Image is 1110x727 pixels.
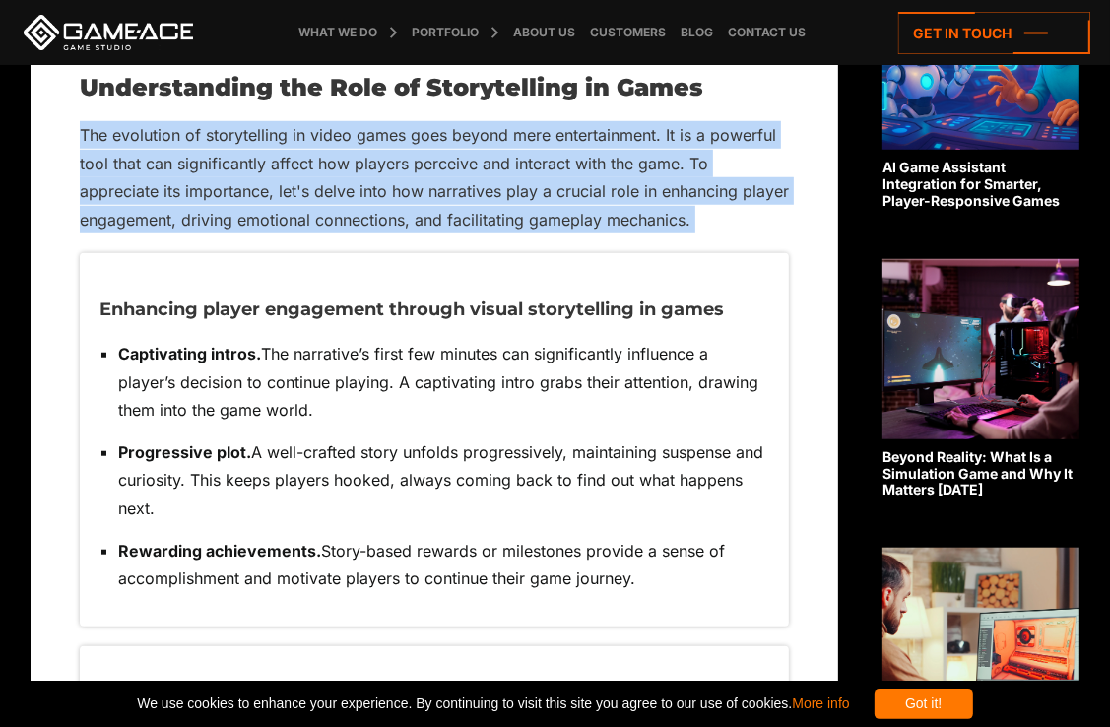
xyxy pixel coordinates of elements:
[80,75,789,100] h2: Understanding the Role of Storytelling in Games
[118,438,769,522] p: A well-crafted story unfolds progressively, maintaining suspense and curiosity. This keeps player...
[882,259,1079,439] img: Related
[118,537,769,593] p: Story-based rewards or milestones provide a sense of accomplishment and motivate players to conti...
[792,695,849,711] a: More info
[118,442,251,462] strong: Progressive plot.
[882,259,1079,498] a: Beyond Reality: What Is a Simulation Game and Why It Matters [DATE]
[137,689,849,719] span: We use cookies to enhance your experience. By continuing to visit this site you agree to our use ...
[118,541,321,561] strong: Rewarding achievements.
[80,121,789,233] p: The evolution of storytelling in video games goes beyond mere entertainment. It is a powerful too...
[875,689,973,719] div: Got it!
[118,340,769,424] p: The narrative’s first few minutes can significantly influence a player’s decision to continue pla...
[898,12,1090,54] a: Get in touch
[118,344,261,363] strong: Captivating intros.
[99,300,769,320] h3: Enhancing player engagement through visual storytelling in games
